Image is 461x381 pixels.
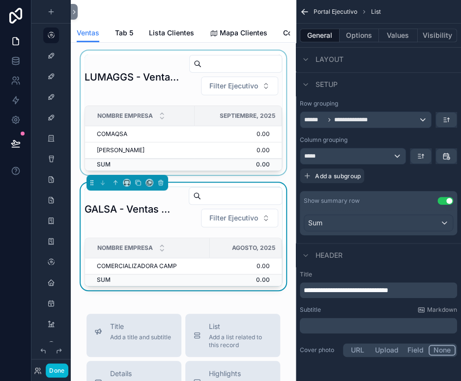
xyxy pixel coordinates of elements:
[85,274,210,286] td: SUM
[315,172,361,180] span: Add a subgroup
[379,28,418,42] button: Values
[210,274,282,286] td: 0.00
[304,215,453,231] button: Sum
[209,333,272,349] span: Add a list related to this record
[220,28,267,38] span: Mapa Clientes
[314,8,357,16] span: Portal Ejecutivo
[300,271,457,278] label: Title
[209,213,258,223] span: Filter Ejecutivo
[85,258,210,274] td: COMERCIALIZADORA CAMP
[283,24,326,44] a: Cotizaciones
[110,333,171,341] span: Add a title and subtitle
[316,250,343,260] span: Header
[195,159,282,170] td: 0.00
[149,28,194,38] span: Lista Clientes
[300,100,338,108] label: Row grouping
[77,24,99,43] a: Ventas
[340,28,379,42] button: Options
[300,318,457,333] div: scrollable content
[97,112,153,120] span: Nombre Empresa
[308,218,322,228] span: Sum
[300,168,364,183] button: Add a subgroup
[210,24,267,44] a: Mapa Clientes
[418,28,457,42] button: Visibility
[201,209,278,227] button: Select Button
[232,244,275,252] span: agosto, 2025
[429,345,456,355] button: None
[46,363,68,378] button: Done
[185,314,280,357] button: ListAdd a list related to this record
[300,306,321,314] label: Subtitle
[403,345,429,355] button: Field
[316,80,338,89] span: Setup
[283,28,326,38] span: Cotizaciones
[300,136,347,144] label: Column grouping
[209,369,272,379] span: Highlights
[86,314,181,357] button: TitleAdd a title and subtitle
[345,345,371,355] button: URL
[110,369,173,379] span: Details
[97,244,153,252] span: Nombre Empresa
[115,28,133,38] span: Tab 5
[300,346,339,354] label: Cover photo
[210,258,282,274] td: 0.00
[149,24,194,44] a: Lista Clientes
[304,197,360,205] div: Show summary row
[209,322,272,331] span: List
[300,282,457,298] div: scrollable content
[371,345,403,355] button: Upload
[110,322,171,331] span: Title
[220,112,275,120] span: septiembre, 2025
[85,159,195,170] td: SUM
[85,202,177,216] h1: GALSA - Ventas Actual vs Trimestre
[371,8,381,16] span: List
[417,306,457,314] a: Markdown
[300,28,340,42] button: General
[115,24,133,44] a: Tab 5
[316,54,344,64] span: Layout
[427,306,457,314] span: Markdown
[77,28,99,38] span: Ventas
